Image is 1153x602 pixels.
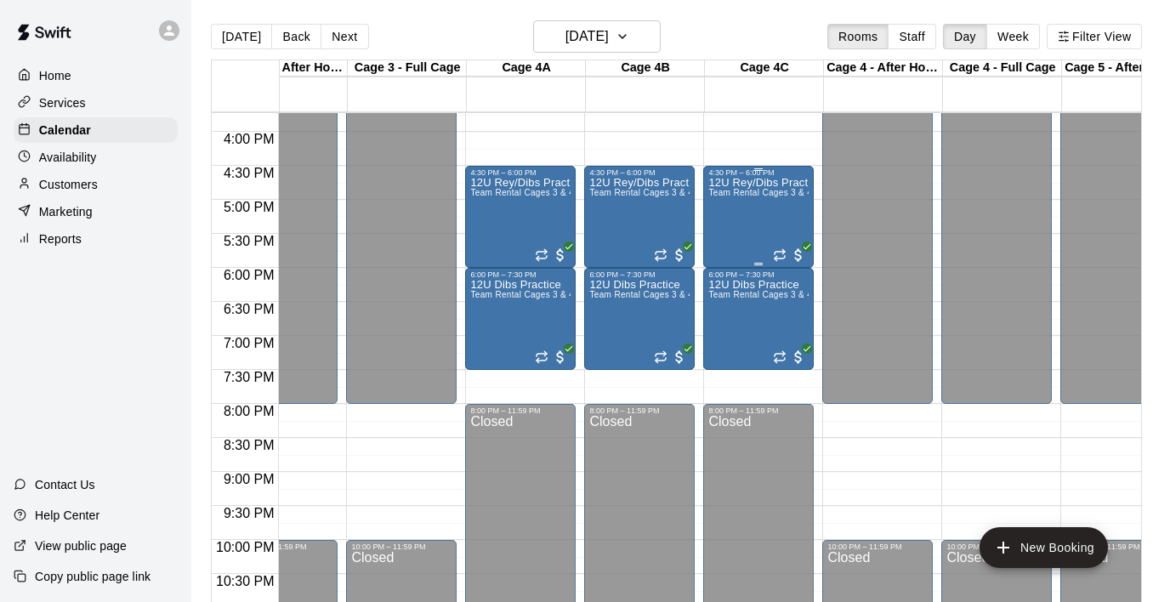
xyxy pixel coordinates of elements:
[827,24,889,49] button: Rooms
[219,200,279,214] span: 5:00 PM
[708,188,812,197] span: Team Rental Cages 3 & 4
[229,60,348,77] div: Cage 3 - After Hours - Lessons Only
[351,542,452,551] div: 10:00 PM – 11:59 PM
[589,270,690,279] div: 6:00 PM – 7:30 PM
[943,60,1062,77] div: Cage 4 - Full Cage
[219,506,279,520] span: 9:30 PM
[219,268,279,282] span: 6:00 PM
[348,60,467,77] div: Cage 3 - Full Cage
[552,349,569,366] span: All customers have paid
[465,268,576,370] div: 6:00 PM – 7:30 PM: 12U Dibs Practice
[584,166,695,268] div: 4:30 PM – 6:00 PM: 12U Rey/Dibs Practice
[773,350,787,364] span: Recurring event
[39,94,86,111] p: Services
[465,166,576,268] div: 4:30 PM – 6:00 PM: 12U Rey/Dibs Practice
[589,168,690,177] div: 4:30 PM – 6:00 PM
[39,230,82,247] p: Reports
[535,350,548,364] span: Recurring event
[888,24,936,49] button: Staff
[535,248,548,262] span: Recurring event
[39,149,97,166] p: Availability
[824,60,943,77] div: Cage 4 - After Hours - Lessons Only
[708,168,809,177] div: 4:30 PM – 6:00 PM
[552,247,569,264] span: All customers have paid
[39,176,98,193] p: Customers
[351,75,452,410] div: Closed
[986,24,1040,49] button: Week
[586,60,705,77] div: Cage 4B
[14,145,178,170] a: Availability
[346,64,457,404] div: 3:00 PM – 8:00 PM: Closed
[941,64,1052,404] div: 3:00 PM – 8:00 PM: Closed
[654,248,667,262] span: Recurring event
[35,507,99,524] p: Help Center
[671,247,688,264] span: All customers have paid
[219,234,279,248] span: 5:30 PM
[470,168,571,177] div: 4:30 PM – 6:00 PM
[219,132,279,146] span: 4:00 PM
[589,290,693,299] span: Team Rental Cages 3 & 4
[589,406,690,415] div: 8:00 PM – 11:59 PM
[703,268,814,370] div: 6:00 PM – 7:30 PM: 12U Dibs Practice
[708,290,812,299] span: Team Rental Cages 3 & 4
[827,75,928,410] div: Closed
[943,24,987,49] button: Day
[470,270,571,279] div: 6:00 PM – 7:30 PM
[822,64,933,404] div: 3:00 PM – 8:00 PM: Closed
[584,268,695,370] div: 6:00 PM – 7:30 PM: 12U Dibs Practice
[219,302,279,316] span: 6:30 PM
[14,90,178,116] a: Services
[467,60,586,77] div: Cage 4A
[39,203,93,220] p: Marketing
[35,476,95,493] p: Contact Us
[946,542,1047,551] div: 10:00 PM – 11:59 PM
[212,540,278,554] span: 10:00 PM
[980,527,1108,568] button: add
[14,226,178,252] a: Reports
[212,574,278,588] span: 10:30 PM
[773,248,787,262] span: Recurring event
[533,20,661,53] button: [DATE]
[565,25,609,48] h6: [DATE]
[14,199,178,224] a: Marketing
[470,406,571,415] div: 8:00 PM – 11:59 PM
[219,336,279,350] span: 7:00 PM
[790,349,807,366] span: All customers have paid
[39,122,91,139] p: Calendar
[35,537,127,554] p: View public page
[1047,24,1142,49] button: Filter View
[232,75,332,410] div: Closed
[589,188,693,197] span: Team Rental Cages 3 & 4
[219,404,279,418] span: 8:00 PM
[654,350,667,364] span: Recurring event
[271,24,321,49] button: Back
[705,60,824,77] div: Cage 4C
[219,472,279,486] span: 9:00 PM
[708,270,809,279] div: 6:00 PM – 7:30 PM
[470,188,574,197] span: Team Rental Cages 3 & 4
[14,172,178,197] a: Customers
[232,542,332,551] div: 10:00 PM – 11:59 PM
[14,63,178,88] a: Home
[321,24,368,49] button: Next
[708,406,809,415] div: 8:00 PM – 11:59 PM
[14,117,178,143] a: Calendar
[470,290,574,299] span: Team Rental Cages 3 & 4
[219,370,279,384] span: 7:30 PM
[827,542,928,551] div: 10:00 PM – 11:59 PM
[790,247,807,264] span: All customers have paid
[35,568,151,585] p: Copy public page link
[219,438,279,452] span: 8:30 PM
[39,67,71,84] p: Home
[703,166,814,268] div: 4:30 PM – 6:00 PM: 12U Rey/Dibs Practice
[227,64,338,404] div: 3:00 PM – 8:00 PM: Closed
[946,75,1047,410] div: Closed
[671,349,688,366] span: All customers have paid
